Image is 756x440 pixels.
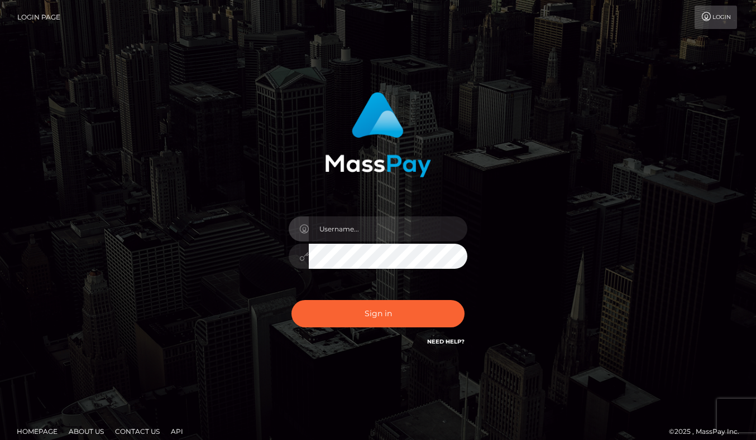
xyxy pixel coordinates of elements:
[12,423,62,440] a: Homepage
[669,426,748,438] div: © 2025 , MassPay Inc.
[291,300,465,327] button: Sign in
[166,423,188,440] a: API
[427,338,465,345] a: Need Help?
[695,6,737,29] a: Login
[111,423,164,440] a: Contact Us
[309,216,467,241] input: Username...
[17,6,60,29] a: Login Page
[325,92,431,177] img: MassPay Login
[64,423,108,440] a: About Us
